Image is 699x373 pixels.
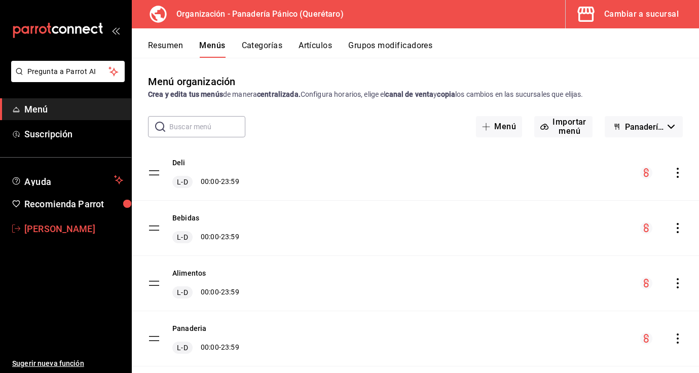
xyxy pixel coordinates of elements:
[172,231,239,243] div: 00:00 - 23:59
[24,174,110,186] span: Ayuda
[148,90,223,98] strong: Crea y edita tus menús
[199,41,225,58] button: Menús
[148,222,160,234] button: drag
[24,197,123,211] span: Recomienda Parrot
[172,342,239,354] div: 00:00 - 23:59
[169,117,245,137] input: Buscar menú
[11,61,125,82] button: Pregunta a Parrot AI
[148,74,235,89] div: Menú organización
[348,41,432,58] button: Grupos modificadores
[242,41,283,58] button: Categorías
[148,277,160,289] button: drag
[673,223,683,233] button: actions
[172,268,206,278] button: Alimentos
[132,145,699,366] table: menu-maker-table
[175,343,190,353] span: L-D
[24,222,123,236] span: [PERSON_NAME]
[148,167,160,179] button: drag
[172,213,199,223] button: Bebidas
[7,73,125,84] a: Pregunta a Parrot AI
[673,168,683,178] button: actions
[604,7,679,21] div: Cambiar a sucursal
[175,232,190,242] span: L-D
[24,127,123,141] span: Suscripción
[168,8,344,20] h3: Organización - Panadería Pánico (Querétaro)
[112,26,120,34] button: open_drawer_menu
[148,89,683,100] div: de manera Configura horarios, elige el y los cambios en las sucursales que elijas.
[12,358,123,369] span: Sugerir nueva función
[172,286,239,299] div: 00:00 - 23:59
[175,287,190,297] span: L-D
[172,323,206,333] button: Panaderia
[534,116,593,137] button: Importar menú
[625,122,664,132] span: Panadería Pánico - Borrador
[148,41,699,58] div: navigation tabs
[172,158,186,168] button: Deli
[24,102,123,116] span: Menú
[148,332,160,345] button: drag
[605,116,683,137] button: Panadería Pánico - Borrador
[673,278,683,288] button: actions
[437,90,455,98] strong: copia
[27,66,109,77] span: Pregunta a Parrot AI
[172,176,239,188] div: 00:00 - 23:59
[385,90,433,98] strong: canal de venta
[175,177,190,187] span: L-D
[148,41,183,58] button: Resumen
[257,90,301,98] strong: centralizada.
[476,116,522,137] button: Menú
[299,41,332,58] button: Artículos
[673,333,683,344] button: actions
